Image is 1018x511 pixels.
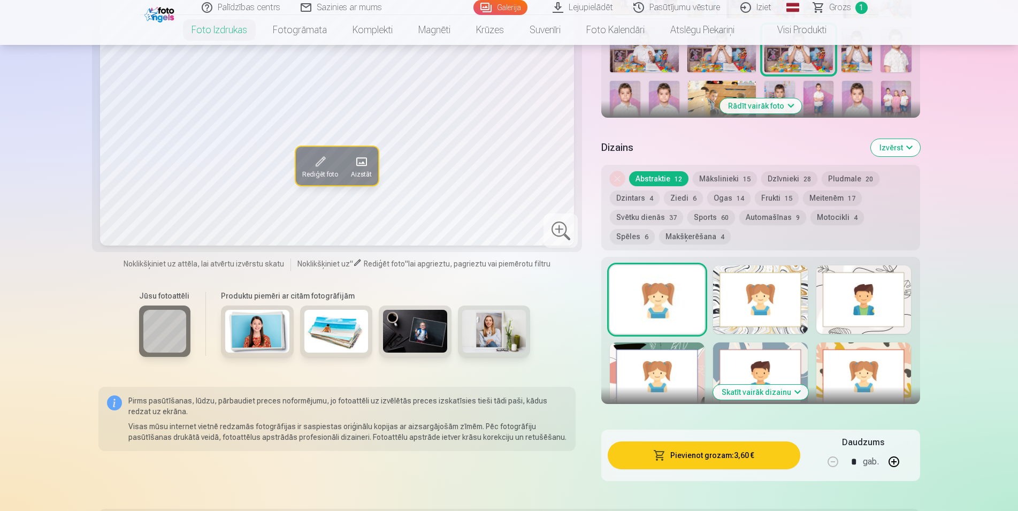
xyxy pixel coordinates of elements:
button: Spēles6 [610,229,655,244]
span: " [350,260,353,268]
span: 1 [855,2,868,14]
button: Ziedi6 [664,190,703,205]
button: Mākslinieki15 [693,171,757,186]
span: 12 [675,176,682,183]
a: Atslēgu piekariņi [657,15,747,45]
button: Izvērst [871,139,920,156]
h6: Produktu piemēri ar citām fotogrāfijām [217,291,534,301]
h6: Jūsu fotoattēli [139,291,190,301]
span: Noklikšķiniet uz [297,260,350,268]
button: Sports60 [687,210,735,225]
span: 4 [649,195,653,202]
span: " [405,260,408,268]
button: Meitenēm17 [803,190,862,205]
button: Svētku dienās37 [610,210,683,225]
a: Fotogrāmata [260,15,340,45]
button: Rediģēt foto [296,147,345,185]
span: 60 [721,214,729,222]
span: 6 [693,195,696,202]
button: Dzintars4 [610,190,660,205]
a: Visi produkti [747,15,839,45]
span: 17 [848,195,855,202]
span: 6 [645,233,648,241]
a: Foto izdrukas [179,15,260,45]
button: Abstraktie12 [629,171,688,186]
span: 9 [796,214,800,222]
span: 14 [737,195,744,202]
a: Suvenīri [517,15,573,45]
p: Pirms pasūtīšanas, lūdzu, pārbaudiet preces noformējumu, jo fotoattēli uz izvēlētās preces izskat... [128,395,568,417]
span: 20 [866,176,873,183]
button: Ogas14 [707,190,751,205]
button: Dzīvnieki28 [761,171,817,186]
a: Komplekti [340,15,405,45]
button: Frukti15 [755,190,799,205]
div: gab. [863,449,879,475]
a: Magnēti [405,15,463,45]
span: lai apgrieztu, pagrieztu vai piemērotu filtru [408,260,550,268]
button: Pievienot grozam:3,60 € [608,441,800,469]
h5: Daudzums [842,436,884,449]
span: 37 [669,214,677,222]
button: Aizstāt [345,147,378,185]
button: Makšķerēšana4 [659,229,731,244]
a: Foto kalendāri [573,15,657,45]
span: 15 [785,195,792,202]
span: Rediģēt foto [302,170,338,179]
button: Skatīt vairāk dizainu [713,385,808,400]
span: Noklikšķiniet uz attēla, lai atvērtu izvērstu skatu [124,258,284,269]
span: 28 [803,176,811,183]
button: Rādīt vairāk foto [720,98,801,113]
button: Automašīnas9 [739,210,806,225]
img: /fa1 [144,4,177,22]
span: 4 [854,214,858,222]
span: Aizstāt [351,170,372,179]
a: Krūzes [463,15,517,45]
span: Grozs [829,1,851,14]
span: 15 [743,176,751,183]
p: Visas mūsu internet vietnē redzamās fotogrāfijas ir saspiestas oriģinālu kopijas ar aizsargājošām... [128,421,568,443]
h5: Dizains [601,140,862,155]
span: Rediģēt foto [364,260,405,268]
button: Pludmale20 [822,171,879,186]
button: Motocikli4 [810,210,864,225]
span: 4 [721,233,724,241]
